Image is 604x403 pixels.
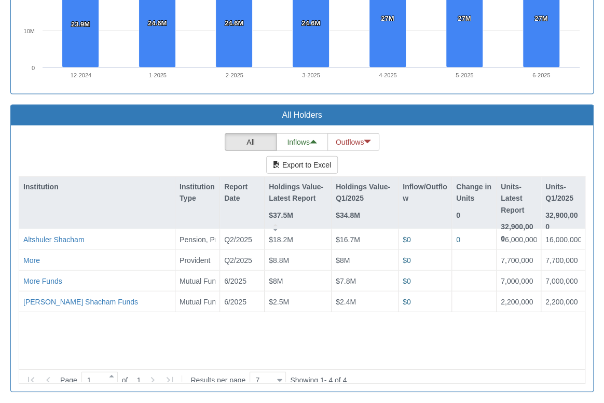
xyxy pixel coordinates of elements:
[545,255,581,266] div: 7,700,000
[545,234,581,245] div: 16,000,000
[251,375,259,385] div: 7
[269,277,283,285] span: $8M
[290,371,347,390] div: Showing 1 - 4 of 4
[190,375,245,385] span: Results per page
[19,177,175,197] div: Institution
[501,276,537,286] div: 7,000,000
[266,156,338,174] button: Export to Excel
[23,276,62,286] button: More Funds
[71,72,91,78] text: 12-2024
[269,235,293,244] span: $18.2M
[128,375,141,385] span: 1
[19,110,585,120] h3: All Holders
[23,234,85,245] button: Altshuler Shacham
[224,255,260,266] div: Q2/2025
[336,211,360,219] strong: $34.8M
[501,223,533,242] strong: 32,900,000
[269,211,293,219] strong: $37.5M
[456,72,473,78] text: 5-2025
[545,276,581,286] div: 7,000,000
[21,371,290,390] div: of
[71,20,90,28] tspan: 23.9M
[148,19,167,27] tspan: 24.6M
[336,235,360,244] span: $16.7M
[224,276,260,286] div: 6/2025
[381,15,394,22] tspan: 27M
[225,19,243,27] tspan: 24.6M
[456,181,492,204] p: Change in Units
[226,72,243,78] text: 2-2025
[32,65,35,71] text: 0
[336,298,356,306] span: $2.4M
[327,133,379,151] button: Outflows
[224,297,260,307] div: 6/2025
[403,277,411,285] span: $0
[532,72,550,78] text: 6-2025
[501,181,537,216] p: Units-Latest Report
[458,15,471,22] tspan: 27M
[456,234,492,245] div: 0
[276,133,328,151] button: Inflows
[269,298,289,306] span: $2.5M
[545,181,581,204] p: Units-Q1/2025
[23,255,40,266] button: More
[269,256,289,265] span: $8.8M
[403,235,411,244] span: $0
[24,28,35,34] text: 10M
[534,15,547,22] tspan: 27M
[403,298,411,306] span: $0
[175,177,219,209] div: Institution Type
[149,72,167,78] text: 1-2025
[225,133,277,151] button: All
[456,211,460,219] strong: 0
[180,297,215,307] div: Mutual Fund
[501,255,537,266] div: 7,700,000
[180,255,215,266] div: Provident
[302,72,320,78] text: 3-2025
[220,177,264,209] div: Report Date
[399,177,451,209] div: Inflow/Outflow
[23,297,138,307] button: [PERSON_NAME] Shacham Funds
[336,181,394,204] p: Holdings Value-Q1/2025
[403,256,411,265] span: $0
[545,211,578,231] strong: 32,900,000
[379,72,396,78] text: 4-2025
[180,276,215,286] div: Mutual Fund
[545,297,581,307] div: 2,200,000
[269,181,327,204] p: Holdings Value-Latest Report
[180,234,215,245] div: Pension, Provident
[336,277,356,285] span: $7.8M
[501,297,537,307] div: 2,200,000
[224,234,260,245] div: Q2/2025
[60,375,77,385] span: Page
[336,256,350,265] span: $8M
[301,19,320,27] tspan: 24.6M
